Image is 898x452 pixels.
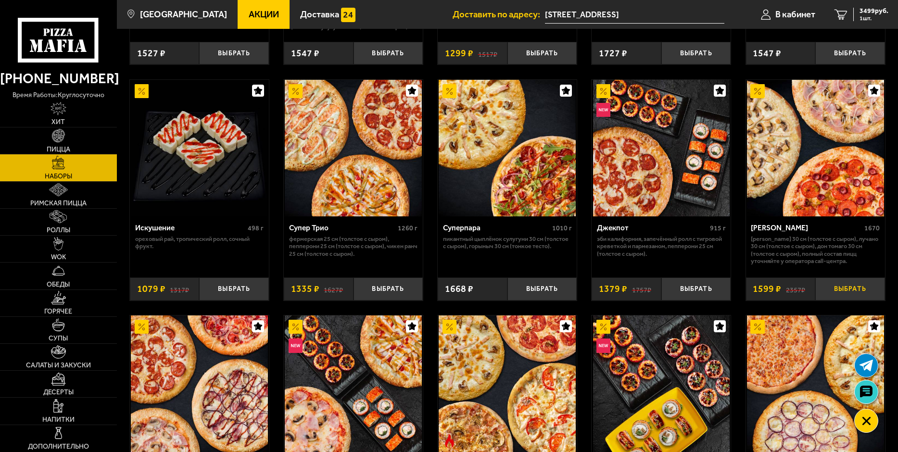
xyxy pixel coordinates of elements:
[507,277,577,301] button: Выбрать
[42,416,75,423] span: Напитки
[747,80,884,217] img: Хет Трик
[593,80,730,217] img: Джекпот
[438,80,577,217] a: АкционныйСуперпара
[324,284,343,293] s: 1627 ₽
[26,362,91,369] span: Салаты и закуски
[354,277,423,301] button: Выбрать
[775,10,815,19] span: В кабинет
[248,224,264,232] span: 498 г
[443,84,456,98] img: Акционный
[753,49,781,58] span: 1547 ₽
[552,224,572,232] span: 1010 г
[131,80,268,217] img: Искушение
[592,80,731,217] a: АкционныйНовинкаДжекпот
[753,284,781,293] span: 1599 ₽
[285,80,422,217] img: Супер Трио
[864,224,880,232] span: 1670
[47,227,70,234] span: Роллы
[443,320,456,334] img: Акционный
[137,284,165,293] span: 1079 ₽
[135,235,264,250] p: Ореховый рай, Тропический ролл, Сочный фрукт.
[750,320,764,334] img: Акционный
[507,42,577,65] button: Выбрать
[354,42,423,65] button: Выбрать
[170,284,189,293] s: 1317 ₽
[341,8,355,22] img: 15daf4d41897b9f0e9f617042186c801.svg
[439,80,576,217] img: Суперпара
[596,339,610,352] img: Новинка
[135,84,149,98] img: Акционный
[445,49,473,58] span: 1299 ₽
[478,49,497,58] s: 1517 ₽
[45,173,72,180] span: Наборы
[751,224,862,233] div: [PERSON_NAME]
[291,49,319,58] span: 1547 ₽
[289,84,303,98] img: Акционный
[596,103,610,117] img: Новинка
[47,146,70,153] span: Пицца
[815,277,885,301] button: Выбрать
[289,224,396,233] div: Супер Трио
[750,84,764,98] img: Акционный
[291,284,319,293] span: 1335 ₽
[445,284,473,293] span: 1668 ₽
[30,200,87,207] span: Римская пицца
[51,119,65,126] span: Хит
[661,42,731,65] button: Выбрать
[746,80,885,217] a: АкционныйХет Трик
[545,6,724,24] input: Ваш адрес доставки
[47,281,70,288] span: Обеды
[51,254,66,261] span: WOK
[443,235,572,250] p: Пикантный цыплёнок сулугуни 30 см (толстое с сыром), Горыныч 30 см (тонкое тесто).
[786,284,805,293] s: 2357 ₽
[135,224,246,233] div: Искушение
[443,434,456,448] img: Острое блюдо
[135,320,149,334] img: Акционный
[443,224,550,233] div: Суперпара
[661,277,731,301] button: Выбрать
[289,235,418,258] p: Фермерская 25 см (толстое с сыром), Пепперони 25 см (толстое с сыром), Чикен Ранч 25 см (толстое ...
[815,42,885,65] button: Выбрать
[596,320,610,334] img: Акционный
[599,284,627,293] span: 1379 ₽
[137,49,165,58] span: 1527 ₽
[43,389,74,396] span: Десерты
[44,308,72,315] span: Горячее
[398,224,417,232] span: 1260 г
[49,335,68,342] span: Супы
[284,80,423,217] a: АкционныйСупер Трио
[300,10,339,19] span: Доставка
[130,80,269,217] a: АкционныйИскушение
[710,224,726,232] span: 915 г
[860,15,888,21] span: 1 шт.
[140,10,227,19] span: [GEOGRAPHIC_DATA]
[596,84,610,98] img: Акционный
[597,224,708,233] div: Джекпот
[289,320,303,334] img: Акционный
[860,8,888,14] span: 3499 руб.
[199,42,269,65] button: Выбрать
[751,235,880,265] p: [PERSON_NAME] 30 см (толстое с сыром), Лучано 30 см (толстое с сыром), Дон Томаго 30 см (толстое ...
[453,10,545,19] span: Доставить по адресу:
[199,277,269,301] button: Выбрать
[28,443,89,450] span: Дополнительно
[545,6,724,24] span: Санкт-Петербург, улица Фучика, 4К
[632,284,651,293] s: 1757 ₽
[597,235,726,258] p: Эби Калифорния, Запечённый ролл с тигровой креветкой и пармезаном, Пепперони 25 см (толстое с сыр...
[249,10,279,19] span: Акции
[599,49,627,58] span: 1727 ₽
[289,339,303,352] img: Новинка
